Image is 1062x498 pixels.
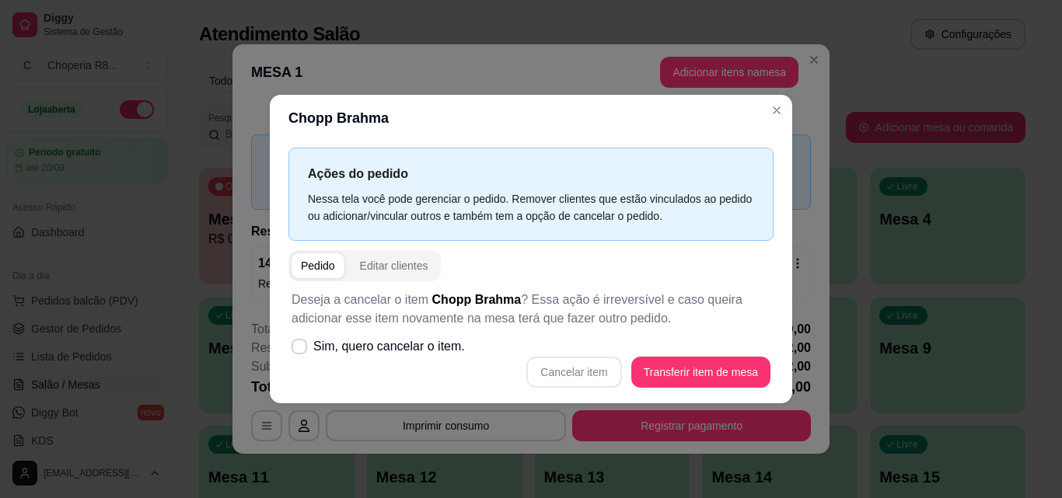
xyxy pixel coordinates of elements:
[308,190,754,225] div: Nessa tela você pode gerenciar o pedido. Remover clientes que estão vinculados ao pedido ou adici...
[308,164,754,183] p: Ações do pedido
[432,293,522,306] span: Chopp Brahma
[764,98,789,123] button: Close
[313,337,465,356] span: Sim, quero cancelar o item.
[301,258,335,273] div: Pedido
[270,95,792,141] header: Chopp Brahma
[292,291,770,328] p: Deseja a cancelar o item ? Essa ação é irreversível e caso queira adicionar esse item novamente n...
[631,357,770,388] button: Transferir item de mesa
[360,258,428,273] div: Editar clientes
